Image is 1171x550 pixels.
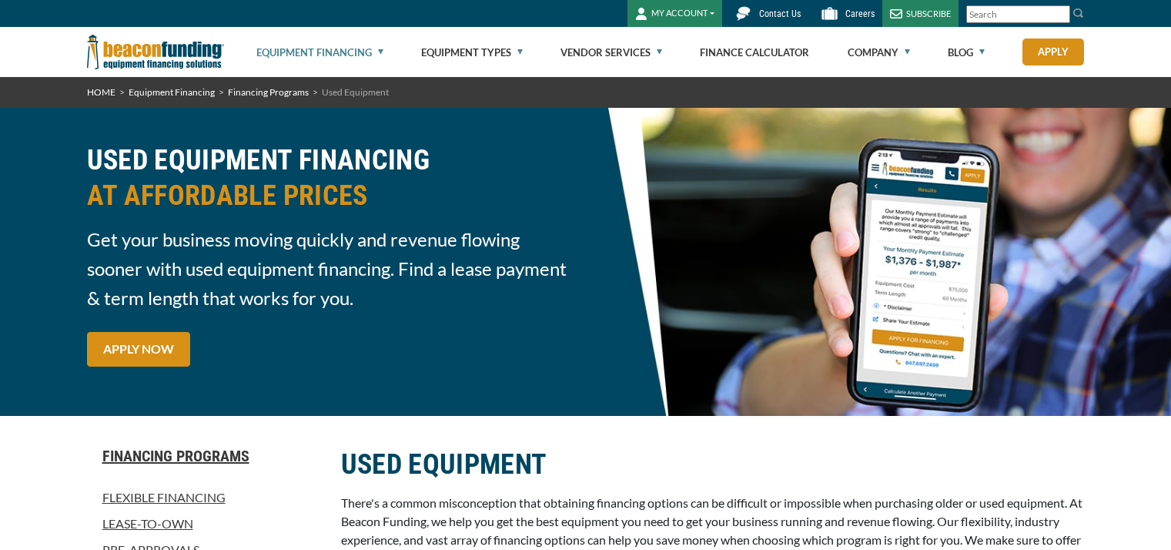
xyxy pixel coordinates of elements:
[87,178,577,213] span: AT AFFORDABLE PRICES
[948,28,985,77] a: Blog
[87,143,577,213] h2: USED EQUIPMENT FINANCING
[560,28,662,77] a: Vendor Services
[759,8,801,19] span: Contact Us
[129,86,215,98] a: Equipment Financing
[845,8,875,19] span: Careers
[87,225,577,313] span: Get your business moving quickly and revenue flowing sooner with used equipment financing. Find a...
[341,447,1085,482] h2: USED EQUIPMENT
[87,515,323,533] a: Lease-To-Own
[87,86,115,98] a: HOME
[87,488,323,507] a: Flexible Financing
[700,28,809,77] a: Finance Calculator
[966,5,1070,23] input: Search
[87,27,224,77] img: Beacon Funding Corporation logo
[848,28,910,77] a: Company
[87,447,323,465] a: Financing Programs
[322,86,389,98] span: Used Equipment
[87,332,190,367] a: APPLY NOW
[1054,8,1066,21] a: Clear search text
[1022,39,1084,65] a: Apply
[256,28,383,77] a: Equipment Financing
[1072,7,1085,19] img: Search
[421,28,523,77] a: Equipment Types
[228,86,309,98] a: Financing Programs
